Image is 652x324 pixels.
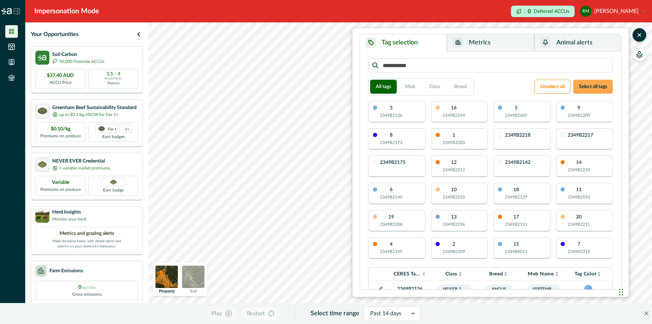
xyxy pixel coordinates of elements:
p: 5 [515,106,518,110]
p: Monitor your herd [52,216,86,222]
p: Soil Carbon [52,51,104,58]
p: 3.5 - 4 [106,72,120,77]
p: Deferred ACCUs [534,9,569,14]
p: Make decisions faster with simple alerts and metrics on your livestock’s behaviour. [52,237,122,249]
p: ACCU Price [50,79,71,86]
p: 2349B2215 [443,194,465,200]
p: 0 [528,9,531,14]
p: Your Opportunities [31,30,78,38]
p: 2349B2593 [568,194,590,200]
p: 2349B2212 [443,167,465,173]
p: 2 [452,242,455,247]
p: 11 [576,187,582,192]
p: Premiums on produce [40,186,81,193]
p: 2349B2196 [443,221,465,228]
p: 2349B2219 [568,249,590,255]
p: Earn badge [103,186,124,193]
p: Soil [190,289,197,293]
p: Farm Emissions [49,267,83,275]
p: 10 [451,187,457,192]
p: 2349B2136 [380,112,402,118]
p: 8 [390,133,393,138]
div: more credentials avaialble [123,124,132,133]
p: Premiums on produce [40,133,81,139]
p: $0.10/kg [51,125,70,133]
p: 2349B2142 [505,160,530,165]
p: 2349B2140 [380,194,402,200]
p: + variable market premiums [59,165,110,171]
p: 13 [451,215,457,219]
p: Metrics and grazing alerts [60,230,114,237]
p: 18 [513,187,519,192]
img: property preview [155,266,178,288]
p: Property [159,289,175,293]
img: certification logo [38,161,47,168]
button: Close [641,308,652,319]
button: Animal alerts [534,34,621,51]
p: Select time range [311,309,359,318]
button: Tag selection [360,34,447,51]
p: 1 [452,133,455,138]
p: 2349B2129 [505,194,527,200]
p: 3 [390,106,393,110]
p: 16 [451,106,457,110]
img: certification logo [98,126,105,131]
div: Impersonation Mode [34,6,99,16]
img: soil preview [182,266,204,288]
p: Tier 1 [107,127,117,131]
p: 9 [577,106,580,110]
button: All tags [370,80,397,94]
p: 2349B2136 [394,286,426,293]
p: 2349B2203 [443,139,465,146]
p: Mob Name [528,271,554,277]
p: Herd Insights [52,209,86,216]
span: Angus [486,285,512,294]
img: Logo [1,8,12,14]
p: 2349B2149 [380,249,402,255]
p: 50,000 Potential ACCUs [59,58,104,65]
p: 1+ [125,127,129,131]
p: Gross emissions [72,291,102,297]
p: 2349B2220 [568,167,590,173]
p: NEVER EVER Credential [52,158,110,165]
p: 2349B2211 [568,221,590,228]
p: Play [211,309,222,318]
button: Metrics [447,34,534,51]
p: 2349B2200 [568,112,590,118]
p: 4 [390,242,393,247]
button: Play [206,307,238,321]
button: Mob [400,80,421,94]
p: 0 [78,284,96,291]
p: CERES Tag VID [394,271,422,277]
p: 2349B2151 [505,221,527,228]
p: 2349B2173 [380,139,402,146]
p: $37.40 AUD [47,72,74,79]
p: Tag Color [575,271,596,277]
img: Greenham NEVER EVER certification badge [110,180,117,185]
p: 2349B2218 [505,133,530,138]
button: Breed [449,80,472,94]
div: Drag [619,282,623,303]
p: 2349B2217 [568,133,593,138]
iframe: Chat Widget [617,275,652,308]
span: September Calving [527,285,561,294]
p: Greenham Beef Sustainability Standard [52,104,137,111]
p: Variable [52,179,69,186]
p: 2349B2175 [380,160,405,165]
p: 7 [577,242,580,247]
p: 6 [390,187,393,192]
p: Class [445,271,458,277]
p: 2349B2605 [505,112,527,118]
p: 12 [451,160,457,165]
p: 2349B0013 [505,249,527,255]
p: up to $0.1/kg HSCW for Tier 2+ [59,111,118,118]
p: 20 [576,215,582,219]
p: Pasture [107,81,119,86]
button: Class [424,80,446,94]
p: 14 [576,160,582,165]
img: certification logo [38,108,47,115]
p: Restart [247,309,265,318]
p: 2349B2209 [443,249,465,255]
span: Heifer 2024 [437,285,471,294]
